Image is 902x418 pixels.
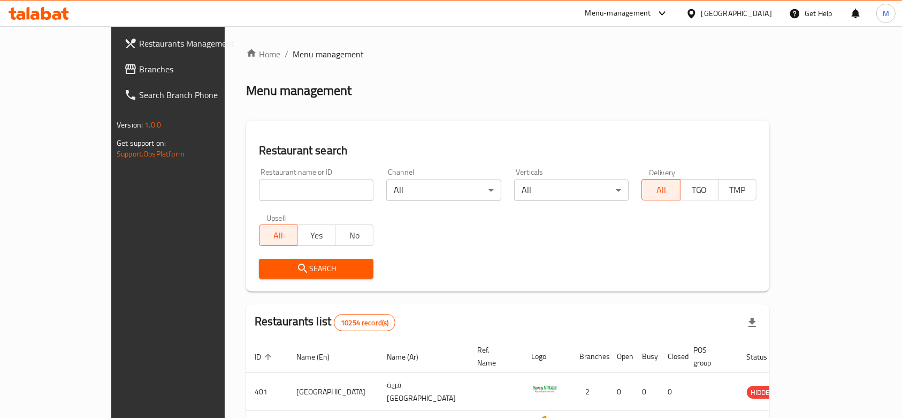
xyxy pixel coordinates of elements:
div: Export file [739,310,765,335]
td: قرية [GEOGRAPHIC_DATA] [378,373,469,411]
label: Delivery [649,168,676,176]
span: All [646,182,676,198]
span: Get support on: [117,136,166,150]
img: Spicy Village [531,376,558,403]
h2: Menu management [246,82,351,99]
button: Search [259,259,374,279]
span: TGO [685,182,714,198]
span: Version: [117,118,143,132]
div: All [386,180,501,201]
a: Search Branch Phone [116,82,262,108]
td: 0 [608,373,634,411]
li: / [285,48,288,61]
td: 0 [634,373,660,411]
span: TMP [723,182,752,198]
td: 401 [246,373,288,411]
div: Total records count [334,314,395,331]
span: 1.0.0 [144,118,161,132]
span: Name (Ar) [387,350,432,363]
span: M [883,8,889,19]
span: Search Branch Phone [139,88,254,101]
input: Search for restaurant name or ID.. [259,180,374,201]
span: ID [255,350,275,363]
label: Upsell [266,214,286,221]
span: POS group [694,344,725,369]
th: Open [608,340,634,373]
button: No [335,225,373,246]
a: Restaurants Management [116,31,262,56]
span: Restaurants Management [139,37,254,50]
div: All [514,180,629,201]
td: 0 [660,373,685,411]
a: Home [246,48,280,61]
button: All [641,179,680,200]
th: Logo [523,340,571,373]
span: Branches [139,63,254,76]
a: Support.OpsPlatform [117,147,185,161]
span: All [264,228,293,243]
span: 10254 record(s) [334,318,395,328]
h2: Restaurant search [259,143,756,159]
span: HIDDEN [747,386,779,399]
span: Name (En) [296,350,343,363]
td: 2 [571,373,608,411]
div: Menu-management [585,7,651,20]
div: [GEOGRAPHIC_DATA] [701,8,772,19]
button: TMP [718,179,756,200]
span: Search [267,262,365,275]
span: No [340,228,369,243]
td: [GEOGRAPHIC_DATA] [288,373,378,411]
span: Yes [302,228,331,243]
span: Status [747,350,782,363]
th: Busy [634,340,660,373]
nav: breadcrumb [246,48,769,61]
th: Branches [571,340,608,373]
button: Yes [297,225,335,246]
span: Menu management [293,48,364,61]
th: Closed [660,340,685,373]
div: HIDDEN [747,386,779,399]
h2: Restaurants list [255,313,396,331]
span: Ref. Name [477,344,510,369]
button: All [259,225,297,246]
button: TGO [680,179,718,200]
a: Branches [116,56,262,82]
